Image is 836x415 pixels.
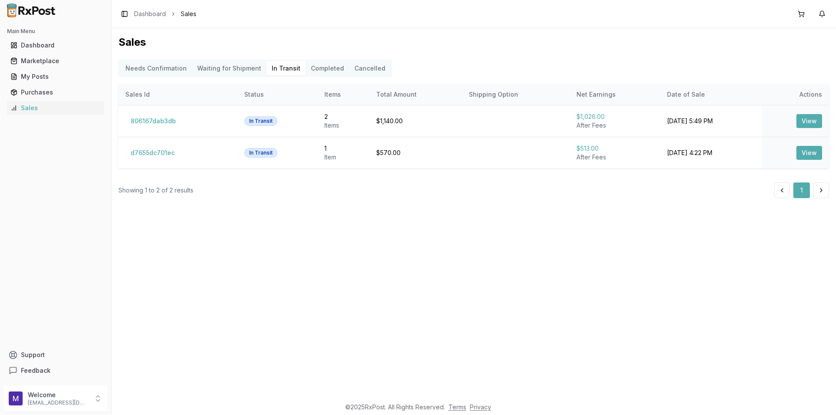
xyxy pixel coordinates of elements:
img: User avatar [9,391,23,405]
div: $570.00 [376,148,455,157]
button: Completed [306,61,349,75]
div: Showing 1 to 2 of 2 results [118,186,193,195]
div: Item s [324,121,362,130]
div: In Transit [244,148,277,158]
a: Marketplace [7,53,104,69]
span: Sales [181,10,196,18]
button: d7655dc701ec [125,146,180,160]
th: Net Earnings [570,84,660,105]
h1: Sales [118,35,829,49]
button: My Posts [3,70,108,84]
img: RxPost Logo [3,3,59,17]
th: Items [317,84,369,105]
a: Terms [448,403,466,411]
a: Sales [7,100,104,116]
div: [DATE] 4:22 PM [667,148,755,157]
th: Total Amount [369,84,462,105]
nav: breadcrumb [134,10,196,18]
div: Dashboard [10,41,101,50]
button: Needs Confirmation [120,61,192,75]
div: After Fees [576,153,653,162]
a: Purchases [7,84,104,100]
h2: Main Menu [7,28,104,35]
div: 2 [324,112,362,121]
a: Privacy [470,403,491,411]
span: Feedback [21,366,51,375]
div: $513.00 [576,144,653,153]
div: 1 [324,144,362,153]
div: Sales [10,104,101,112]
a: Dashboard [7,37,104,53]
th: Date of Sale [660,84,762,105]
div: My Posts [10,72,101,81]
p: Welcome [28,391,88,399]
div: $1,026.00 [576,112,653,121]
button: Waiting for Shipment [192,61,266,75]
button: Marketplace [3,54,108,68]
div: After Fees [576,121,653,130]
button: View [796,146,822,160]
p: [EMAIL_ADDRESS][DOMAIN_NAME] [28,399,88,406]
div: In Transit [244,116,277,126]
button: Feedback [3,363,108,378]
th: Sales Id [118,84,237,105]
div: $1,140.00 [376,117,455,125]
button: 1 [793,182,810,198]
div: Purchases [10,88,101,97]
th: Status [237,84,317,105]
div: Marketplace [10,57,101,65]
button: Purchases [3,85,108,99]
button: Support [3,347,108,363]
button: Cancelled [349,61,391,75]
div: Item [324,153,362,162]
button: Dashboard [3,38,108,52]
button: Sales [3,101,108,115]
th: Actions [762,84,829,105]
th: Shipping Option [462,84,570,105]
a: My Posts [7,69,104,84]
button: View [796,114,822,128]
div: [DATE] 5:49 PM [667,117,755,125]
button: 806167dab3db [125,114,181,128]
button: In Transit [266,61,306,75]
a: Dashboard [134,10,166,18]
